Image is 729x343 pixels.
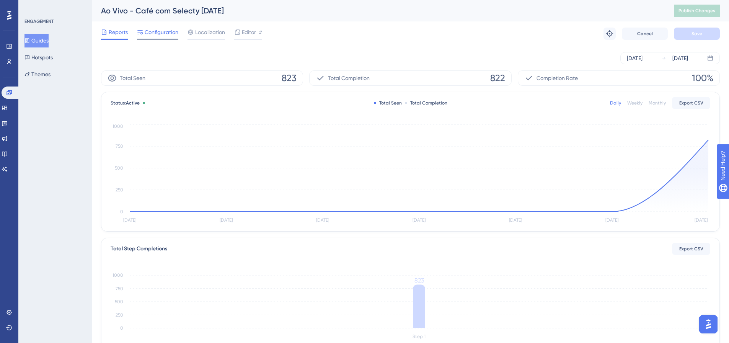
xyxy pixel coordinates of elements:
button: Export CSV [672,97,710,109]
div: Ao Vivo - Café com Selecty [DATE] [101,5,655,16]
button: Themes [24,67,51,81]
tspan: 500 [115,165,123,171]
iframe: UserGuiding AI Assistant Launcher [697,313,720,336]
div: Daily [610,100,621,106]
tspan: [DATE] [220,217,233,223]
span: Export CSV [679,100,703,106]
tspan: [DATE] [509,217,522,223]
tspan: [DATE] [605,217,618,223]
span: Export CSV [679,246,703,252]
tspan: 750 [116,144,123,149]
tspan: 250 [116,312,123,318]
span: Need Help? [18,2,48,11]
div: ENGAGEMENT [24,18,54,24]
div: Weekly [627,100,643,106]
tspan: 1000 [113,124,123,129]
tspan: 823 [414,277,424,284]
tspan: 250 [116,187,123,193]
span: Total Seen [120,73,145,83]
span: Total Completion [328,73,370,83]
div: Total Completion [405,100,447,106]
span: Save [691,31,702,37]
span: 100% [692,72,713,84]
button: Export CSV [672,243,710,255]
span: Active [126,100,140,106]
span: Configuration [145,28,178,37]
div: Total Seen [374,100,402,106]
span: 822 [490,72,505,84]
button: Publish Changes [674,5,720,17]
tspan: [DATE] [123,217,136,223]
span: Localization [195,28,225,37]
button: Hotspots [24,51,53,64]
tspan: 750 [116,286,123,291]
span: 823 [282,72,297,84]
span: Reports [109,28,128,37]
tspan: [DATE] [695,217,708,223]
span: Publish Changes [678,8,715,14]
button: Save [674,28,720,40]
span: Completion Rate [537,73,578,83]
tspan: 1000 [113,273,123,278]
tspan: 500 [115,299,123,304]
tspan: 0 [120,325,123,331]
div: [DATE] [627,54,643,63]
span: Editor [242,28,256,37]
button: Guides [24,34,49,47]
span: Cancel [637,31,653,37]
div: [DATE] [672,54,688,63]
tspan: Step 1 [413,334,426,339]
div: Total Step Completions [111,244,167,253]
span: Status: [111,100,140,106]
tspan: [DATE] [316,217,329,223]
button: Cancel [622,28,668,40]
tspan: 0 [120,209,123,214]
div: Monthly [649,100,666,106]
tspan: [DATE] [413,217,426,223]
